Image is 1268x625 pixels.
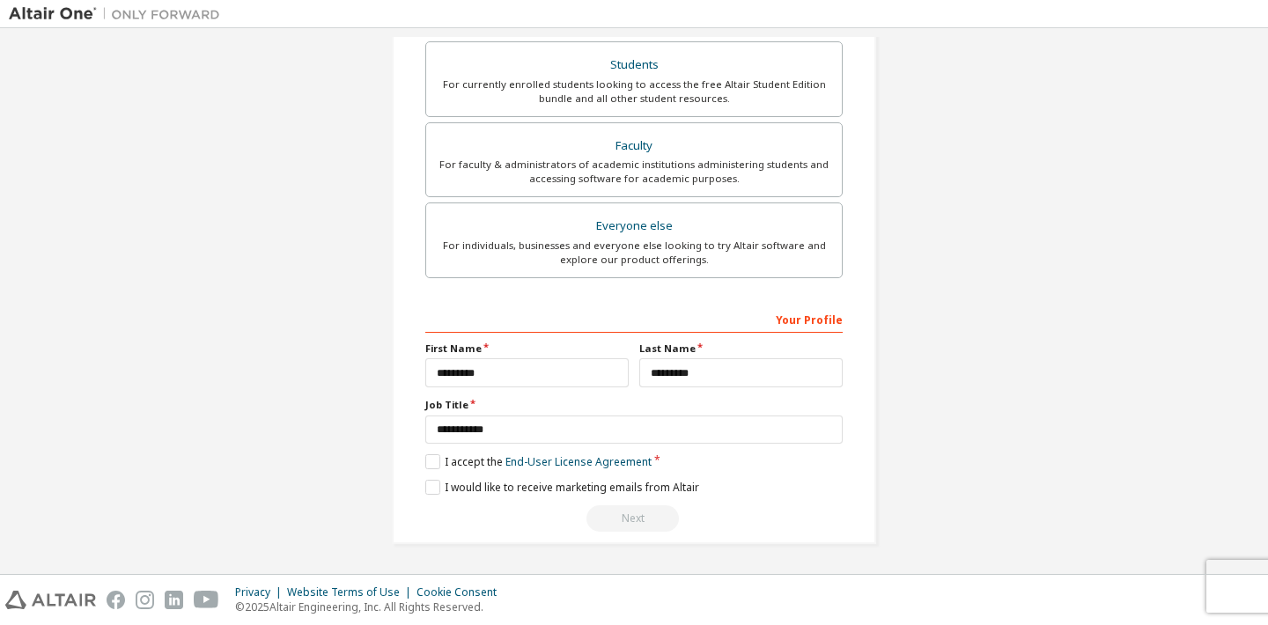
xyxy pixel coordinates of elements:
div: Privacy [235,585,287,599]
label: I would like to receive marketing emails from Altair [425,480,699,495]
a: End-User License Agreement [505,454,652,469]
img: facebook.svg [107,591,125,609]
div: For faculty & administrators of academic institutions administering students and accessing softwa... [437,158,831,186]
div: Cookie Consent [417,585,507,599]
label: Job Title [425,398,843,412]
div: Students [437,53,831,77]
p: © 2025 Altair Engineering, Inc. All Rights Reserved. [235,599,507,614]
div: For individuals, businesses and everyone else looking to try Altair software and explore our prod... [437,239,831,267]
img: instagram.svg [136,591,154,609]
img: Altair One [9,5,229,23]
div: Your Profile [425,305,843,333]
label: First Name [425,342,629,356]
div: Provide a valid email to continue [425,505,843,532]
img: altair_logo.svg [5,591,96,609]
label: Last Name [639,342,843,356]
img: linkedin.svg [165,591,183,609]
div: Website Terms of Use [287,585,417,599]
div: For currently enrolled students looking to access the free Altair Student Edition bundle and all ... [437,77,831,106]
img: youtube.svg [194,591,219,609]
div: Everyone else [437,214,831,239]
label: I accept the [425,454,652,469]
div: Faculty [437,134,831,158]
